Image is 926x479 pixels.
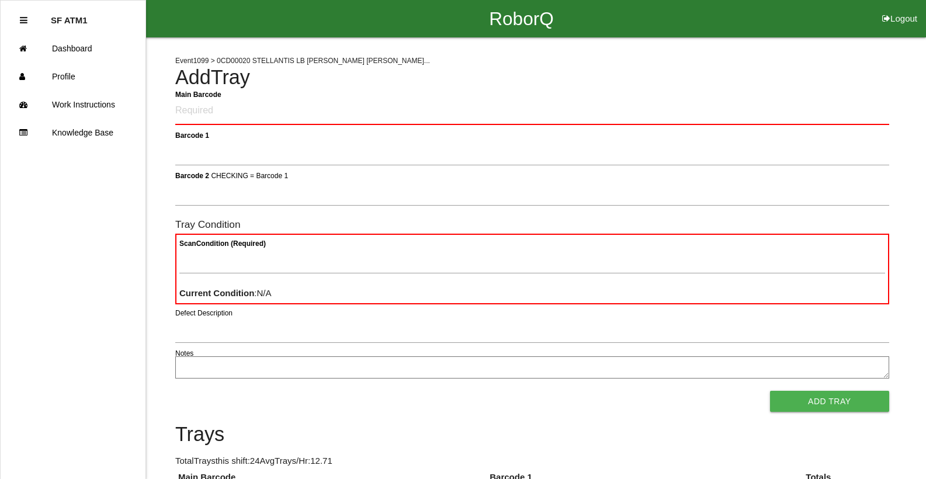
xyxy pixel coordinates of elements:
[1,119,145,147] a: Knowledge Base
[179,288,272,298] span: : N/A
[179,239,266,248] b: Scan Condition (Required)
[770,391,889,412] button: Add Tray
[175,171,209,179] b: Barcode 2
[1,34,145,63] a: Dashboard
[175,67,889,89] h4: Add Tray
[175,454,889,468] p: Total Trays this shift: 24 Avg Trays /Hr: 12.71
[51,6,88,25] p: SF ATM1
[179,288,254,298] b: Current Condition
[175,308,233,318] label: Defect Description
[175,131,209,139] b: Barcode 1
[175,348,193,359] label: Notes
[175,219,889,230] h6: Tray Condition
[175,90,221,98] b: Main Barcode
[175,424,889,446] h4: Trays
[1,63,145,91] a: Profile
[175,57,430,65] span: Event 1099 > 0CD00020 STELLANTIS LB [PERSON_NAME] [PERSON_NAME]...
[211,171,288,179] span: CHECKING = Barcode 1
[1,91,145,119] a: Work Instructions
[20,6,27,34] div: Close
[175,98,889,125] input: Required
